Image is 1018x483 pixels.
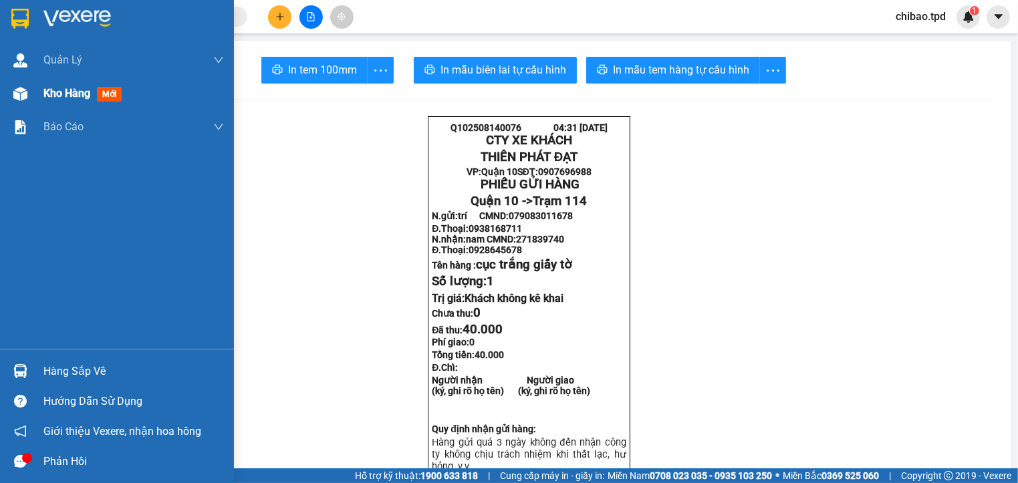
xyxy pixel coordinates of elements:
button: printerIn mẫu biên lai tự cấu hình [414,57,577,84]
span: message [14,455,27,468]
img: warehouse-icon [13,53,27,67]
span: Cung cấp máy in - giấy in: [500,468,604,483]
strong: N.nhận: [432,234,564,245]
strong: Đã thu: [432,325,503,335]
span: cục trắng giấy tờ [476,257,572,272]
span: Kho hàng [43,87,90,100]
div: Hàng sắp về [43,361,224,381]
button: caret-down [987,5,1010,29]
span: mới [97,87,122,102]
span: | [889,468,891,483]
span: Báo cáo [43,118,84,135]
strong: Phí giao: [432,337,475,347]
span: nam CMND: [466,234,564,245]
strong: 1900 633 818 [420,470,478,481]
span: printer [424,64,435,77]
strong: Chưa thu: [432,308,481,319]
span: Miền Nam [608,468,772,483]
button: aim [330,5,354,29]
span: Đ.Chỉ: [432,362,458,373]
span: 0938168711 [469,223,522,234]
span: Khách không kê khai [465,292,563,305]
img: solution-icon [13,120,27,134]
img: logo-vxr [11,9,29,29]
span: file-add [306,12,315,21]
strong: Đ.Thoại: [432,245,522,255]
span: In mẫu biên lai tự cấu hình [440,61,566,78]
span: Quận 10 [481,166,517,177]
span: In tem 100mm [288,61,357,78]
span: 1 [972,6,977,15]
span: Số lượng: [432,274,494,289]
strong: CTY XE KHÁCH [486,133,572,148]
div: Phản hồi [43,452,224,472]
span: aim [337,12,346,21]
span: 079083011678 [509,210,573,221]
button: file-add [299,5,323,29]
span: In mẫu tem hàng tự cấu hình [613,61,749,78]
span: 0907696988 [538,166,592,177]
span: | [488,468,490,483]
strong: (ký, ghi rõ họ tên) (ký, ghi rõ họ tên) [432,385,590,396]
span: more [760,62,785,79]
span: 0928645678 [469,245,522,255]
span: 0 [469,337,475,347]
div: Hướng dẫn sử dụng [43,391,224,412]
span: trí CMND: [458,210,573,221]
span: Giới thiệu Vexere, nhận hoa hồng [43,423,201,440]
strong: Đ.Thoại: [432,223,522,234]
span: Quận 10 -> [471,194,587,208]
span: PHIẾU GỬI HÀNG [481,177,580,192]
strong: 0708 023 035 - 0935 103 250 [650,470,772,481]
span: copyright [944,471,953,480]
span: Quản Lý [43,51,82,68]
span: 1 [487,274,494,289]
span: Miền Bắc [783,468,879,483]
button: plus [268,5,291,29]
img: icon-new-feature [963,11,975,23]
button: more [367,57,394,84]
span: 0 [473,305,481,320]
span: printer [597,64,608,77]
span: caret-down [993,11,1005,23]
sup: 1 [970,6,979,15]
span: 40.000 [475,349,504,360]
span: Hỗ trợ kỹ thuật: [355,468,478,483]
strong: Người nhận Người giao [432,375,574,385]
span: 40.000 [463,322,503,337]
span: 271839740 [516,234,564,245]
button: more [759,57,786,84]
span: Trị giá: [432,292,563,305]
span: chibao.tpd [885,8,957,25]
span: [DATE] [580,122,608,133]
strong: THIÊN PHÁT ĐẠT [481,150,578,164]
strong: N.gửi: [432,210,573,221]
span: Trạm 114 [533,194,587,208]
button: printerIn mẫu tem hàng tự cấu hình [586,57,760,84]
span: down [213,122,224,132]
span: Q102508140076 [451,122,521,133]
span: ⚪️ [775,473,779,478]
img: warehouse-icon [13,87,27,101]
span: Tổng tiền: [432,349,504,360]
span: 04:31 [553,122,578,133]
span: question-circle [14,395,27,408]
span: plus [275,12,285,21]
strong: VP: SĐT: [467,166,592,177]
span: down [213,55,224,65]
span: printer [272,64,283,77]
span: notification [14,425,27,438]
strong: Tên hàng : [432,260,572,271]
span: Hàng gửi quá 3 ngày không đến nhận công ty không chịu trách nhiệm khi thất lạc, hư hỏn... [432,436,626,472]
span: more [368,62,393,79]
strong: Quy định nhận gửi hàng: [432,424,536,434]
strong: 0369 525 060 [821,470,879,481]
button: printerIn tem 100mm [261,57,368,84]
img: warehouse-icon [13,364,27,378]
